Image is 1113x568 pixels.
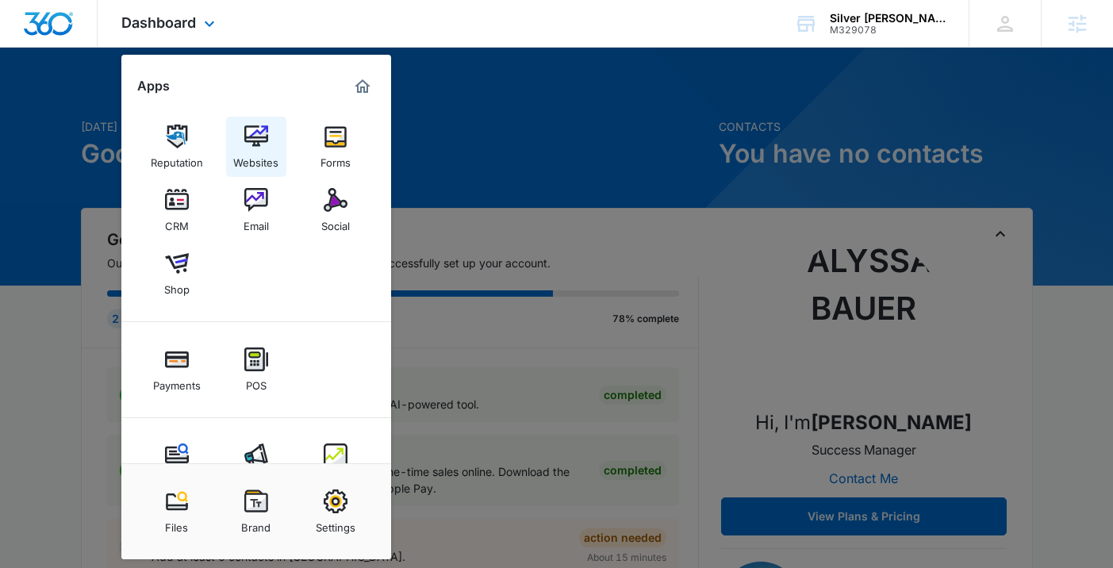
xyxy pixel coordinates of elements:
div: Brand [241,513,271,534]
img: website_grey.svg [25,41,38,54]
a: Marketing 360® Dashboard [350,74,375,99]
div: Keywords by Traffic [175,94,267,104]
h2: Apps [137,79,170,94]
a: Ads [226,436,286,496]
div: Email [244,212,269,232]
div: Files [165,513,188,534]
div: Domain: [DOMAIN_NAME] [41,41,175,54]
img: tab_keywords_by_traffic_grey.svg [158,92,171,105]
img: tab_domain_overview_orange.svg [43,92,56,105]
a: Payments [147,340,207,400]
div: Settings [316,513,355,534]
img: logo_orange.svg [25,25,38,38]
a: Websites [226,117,286,177]
div: CRM [165,212,189,232]
a: Forms [305,117,366,177]
a: Social [305,180,366,240]
a: Brand [226,482,286,542]
div: Social [321,212,350,232]
a: POS [226,340,286,400]
a: CRM [147,180,207,240]
div: Shop [164,275,190,296]
a: Intelligence [305,436,366,496]
div: account name [830,12,946,25]
div: account id [830,25,946,36]
div: v 4.0.25 [44,25,78,38]
a: Content [147,436,207,496]
a: Files [147,482,207,542]
span: Dashboard [121,14,196,31]
a: Email [226,180,286,240]
div: POS [246,371,267,392]
a: Settings [305,482,366,542]
div: Domain Overview [60,94,142,104]
div: Payments [153,371,201,392]
div: Websites [233,148,278,169]
a: Shop [147,244,207,304]
div: Reputation [151,148,203,169]
div: Forms [320,148,351,169]
a: Reputation [147,117,207,177]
